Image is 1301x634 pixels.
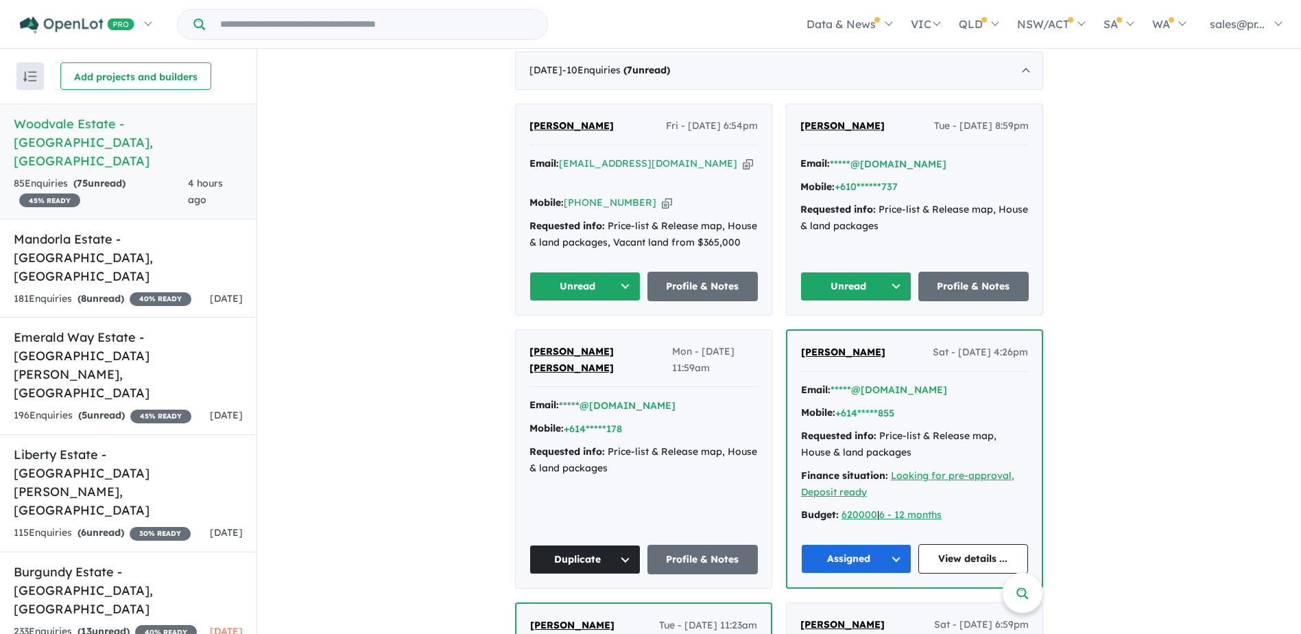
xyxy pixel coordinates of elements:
span: Tue - [DATE] 8:59pm [934,118,1029,134]
span: [DATE] [210,526,243,539]
strong: Email: [800,157,830,169]
span: Fri - [DATE] 6:54pm [666,118,758,134]
a: [PERSON_NAME] [800,617,885,633]
strong: Budget: [801,508,839,521]
h5: Liberty Estate - [GEOGRAPHIC_DATA][PERSON_NAME] , [GEOGRAPHIC_DATA] [14,445,243,519]
strong: ( unread) [78,409,125,421]
strong: ( unread) [73,177,126,189]
span: Sat - [DATE] 6:59pm [934,617,1029,633]
h5: Burgundy Estate - [GEOGRAPHIC_DATA] , [GEOGRAPHIC_DATA] [14,563,243,618]
a: [PERSON_NAME] [PERSON_NAME] [529,344,672,377]
button: Duplicate [529,545,641,574]
a: [PERSON_NAME] [530,618,614,634]
span: [PERSON_NAME] [529,119,614,132]
a: [PERSON_NAME] [801,344,885,361]
span: [PERSON_NAME] [800,119,885,132]
span: [PERSON_NAME] [PERSON_NAME] [529,345,614,374]
strong: Email: [529,157,559,169]
span: [DATE] [210,292,243,305]
h5: Woodvale Estate - [GEOGRAPHIC_DATA] , [GEOGRAPHIC_DATA] [14,115,243,170]
strong: ( unread) [77,292,124,305]
span: 7 [627,64,632,76]
strong: Mobile: [529,196,564,209]
span: Sat - [DATE] 4:26pm [933,344,1028,361]
span: 4 hours ago [188,177,223,206]
strong: Requested info: [801,430,876,442]
div: Price-list & Release map, House & land packages, Vacant land from $365,000 [529,218,758,251]
div: Price-list & Release map, House & land packages [801,428,1028,461]
span: 8 [81,292,86,305]
strong: Email: [529,399,559,411]
strong: ( unread) [623,64,670,76]
strong: Email: [801,384,831,396]
a: View details ... [918,544,1029,574]
strong: Requested info: [800,203,876,215]
span: [PERSON_NAME] [800,618,885,631]
button: Copy [743,156,753,171]
span: 45 % READY [130,410,191,423]
button: Unread [529,272,641,301]
a: Profile & Notes [647,272,759,301]
div: 181 Enquir ies [14,291,191,307]
span: sales@pr... [1210,17,1265,31]
a: Profile & Notes [918,272,1029,301]
a: Profile & Notes [647,545,759,574]
a: 6 - 12 months [879,508,942,521]
a: [EMAIL_ADDRESS][DOMAIN_NAME] [559,157,737,169]
span: [PERSON_NAME] [530,619,614,631]
span: 6 [81,526,86,539]
a: [PERSON_NAME] [800,118,885,134]
span: [DATE] [210,409,243,421]
strong: Requested info: [529,445,605,458]
input: Try estate name, suburb, builder or developer [208,10,545,39]
button: Copy [662,196,672,210]
h5: Mandorla Estate - [GEOGRAPHIC_DATA] , [GEOGRAPHIC_DATA] [14,230,243,285]
span: 40 % READY [130,292,191,306]
div: | [801,507,1028,524]
strong: Finance situation: [801,469,888,482]
span: Mon - [DATE] 11:59am [672,344,758,377]
a: [PERSON_NAME] [529,118,614,134]
a: Looking for pre-approval, Deposit ready [801,469,1014,498]
div: [DATE] [515,51,1043,90]
img: sort.svg [23,71,37,82]
span: [PERSON_NAME] [801,346,885,358]
h5: Emerald Way Estate - [GEOGRAPHIC_DATA][PERSON_NAME] , [GEOGRAPHIC_DATA] [14,328,243,402]
img: Openlot PRO Logo White [20,16,134,34]
div: 85 Enquir ies [14,176,188,209]
span: 45 % READY [19,193,80,207]
span: - 10 Enquir ies [562,64,670,76]
span: Tue - [DATE] 11:23am [659,618,757,634]
div: Price-list & Release map, House & land packages [800,202,1029,235]
a: [PHONE_NUMBER] [564,196,656,209]
div: 115 Enquir ies [14,525,191,541]
strong: Mobile: [529,422,564,434]
a: 620000 [842,508,877,521]
span: 5 [82,409,87,421]
span: 75 [77,177,88,189]
button: Assigned [801,544,911,574]
div: 196 Enquir ies [14,408,191,424]
div: Price-list & Release map, House & land packages [529,444,758,477]
strong: ( unread) [77,526,124,539]
strong: Mobile: [801,406,835,419]
button: Unread [800,272,911,301]
strong: Requested info: [529,220,605,232]
strong: Mobile: [800,180,835,193]
button: Add projects and builders [60,62,211,90]
span: 30 % READY [130,527,191,541]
